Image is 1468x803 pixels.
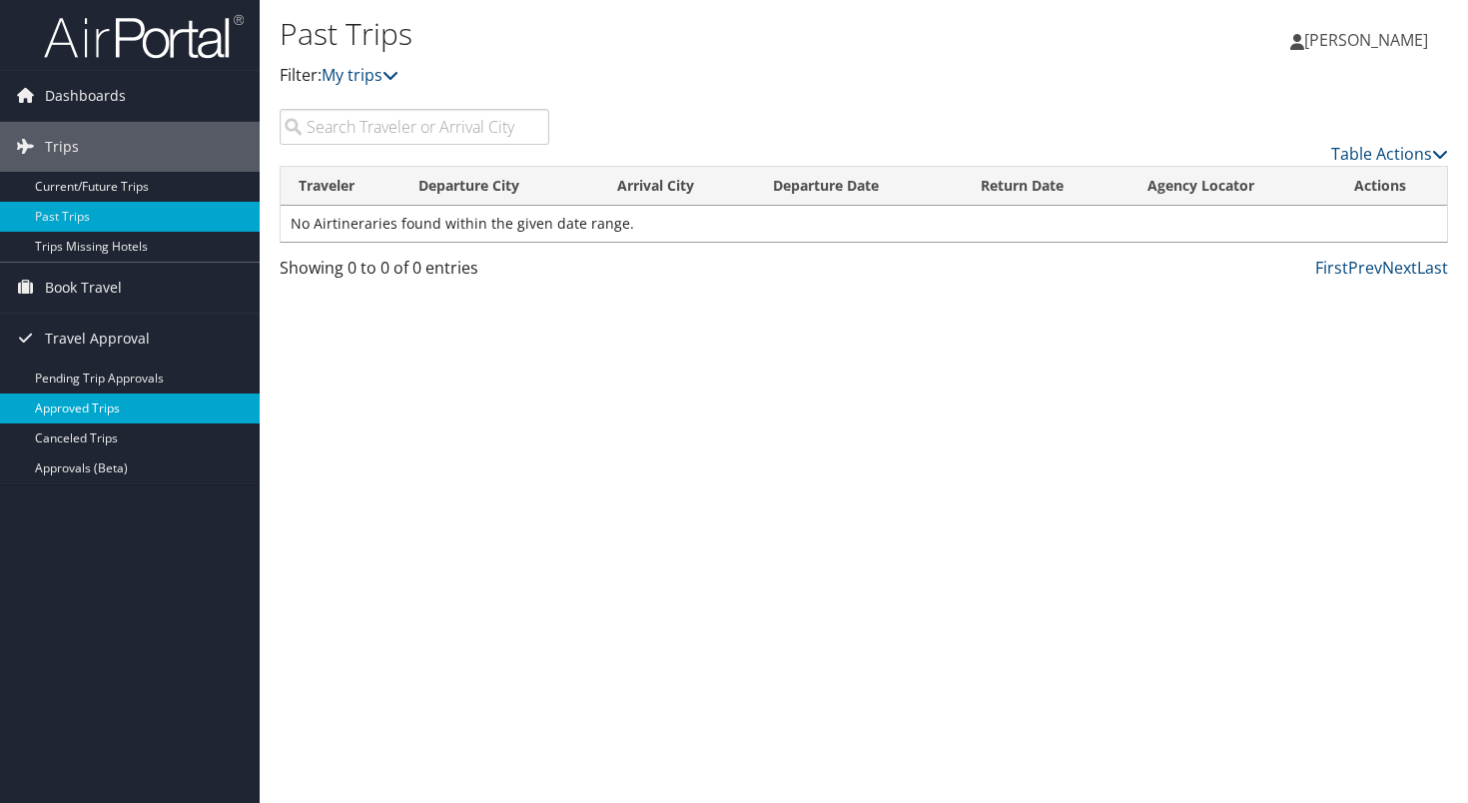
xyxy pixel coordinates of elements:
a: My trips [322,64,398,86]
img: airportal-logo.png [44,13,244,60]
th: Traveler: activate to sort column ascending [281,167,400,206]
span: Trips [45,122,79,172]
span: Book Travel [45,263,122,313]
h1: Past Trips [280,13,1059,55]
span: [PERSON_NAME] [1304,29,1428,51]
input: Search Traveler or Arrival City [280,109,549,145]
a: [PERSON_NAME] [1290,10,1448,70]
a: Next [1382,257,1417,279]
div: Showing 0 to 0 of 0 entries [280,256,549,290]
th: Departure City: activate to sort column ascending [400,167,599,206]
a: Table Actions [1331,143,1448,165]
th: Agency Locator: activate to sort column ascending [1129,167,1335,206]
span: Dashboards [45,71,126,121]
th: Departure Date: activate to sort column ascending [755,167,964,206]
p: Filter: [280,63,1059,89]
th: Return Date: activate to sort column ascending [963,167,1129,206]
span: Travel Approval [45,314,150,364]
th: Arrival City: activate to sort column ascending [599,167,755,206]
a: Prev [1348,257,1382,279]
a: Last [1417,257,1448,279]
th: Actions [1336,167,1447,206]
td: No Airtineraries found within the given date range. [281,206,1447,242]
a: First [1315,257,1348,279]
